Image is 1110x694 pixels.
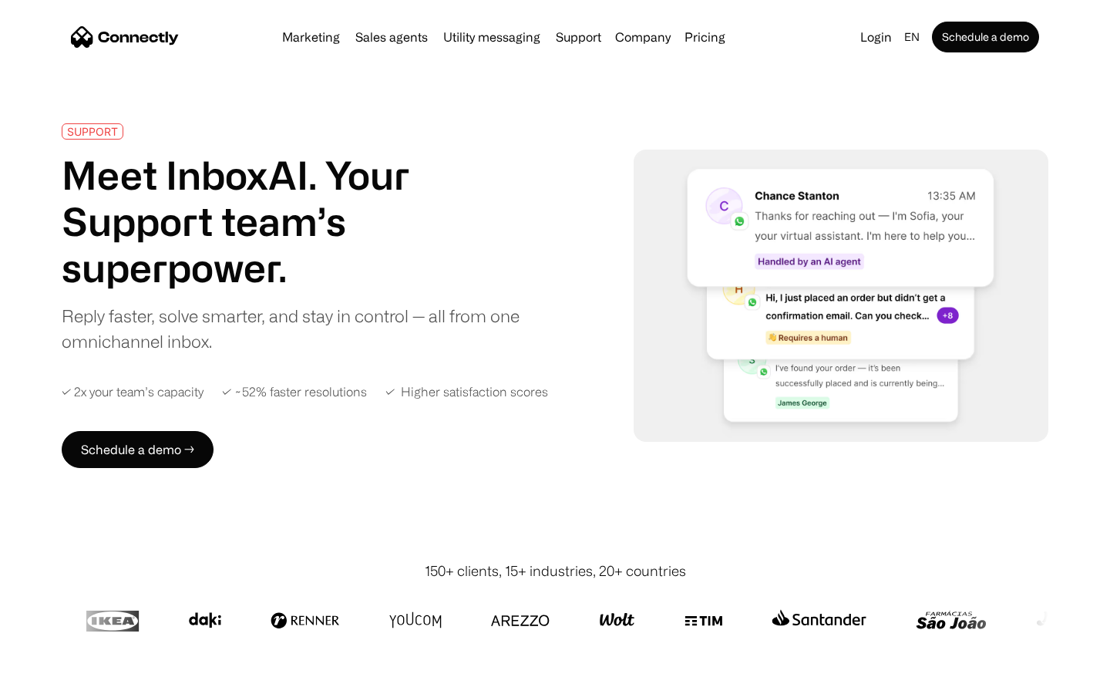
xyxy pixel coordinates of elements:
[276,31,346,43] a: Marketing
[222,385,367,399] div: ✓ ~52% faster resolutions
[550,31,607,43] a: Support
[62,431,214,468] a: Schedule a demo →
[615,26,671,48] div: Company
[437,31,547,43] a: Utility messaging
[932,22,1039,52] a: Schedule a demo
[62,303,530,354] div: Reply faster, solve smarter, and stay in control — all from one omnichannel inbox.
[15,665,92,689] aside: Language selected: English
[67,126,118,137] div: SUPPORT
[62,152,530,291] h1: Meet InboxAI. Your Support team’s superpower.
[425,561,686,581] div: 150+ clients, 15+ industries, 20+ countries
[349,31,434,43] a: Sales agents
[31,667,92,689] ul: Language list
[904,26,920,48] div: en
[854,26,898,48] a: Login
[62,385,203,399] div: ✓ 2x your team’s capacity
[678,31,732,43] a: Pricing
[385,385,548,399] div: ✓ Higher satisfaction scores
